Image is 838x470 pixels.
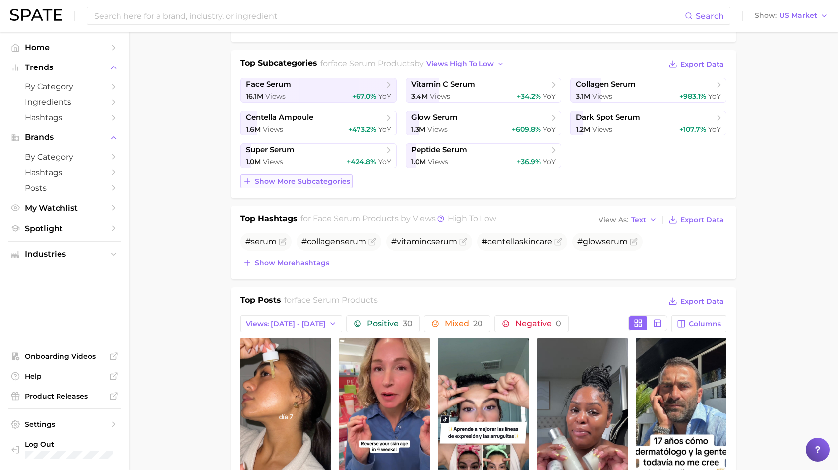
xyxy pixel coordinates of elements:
[240,315,342,332] button: Views: [DATE] - [DATE]
[431,237,457,246] span: serum
[427,125,448,134] span: Views
[8,247,121,262] button: Industries
[8,165,121,180] a: Hashtags
[240,174,353,188] button: Show more subcategories
[8,40,121,55] a: Home
[577,237,628,246] span: #glow
[517,157,541,166] span: +36.9%
[8,201,121,216] a: My Watchlist
[428,157,448,166] span: Views
[570,78,726,103] a: collagen serum3.1m Views+983.1% YoY
[8,437,121,462] a: Log out. Currently logged in with e-mail mzreik@lashcoholding.com.
[8,110,121,125] a: Hashtags
[348,125,376,134] span: +473.2%
[378,157,391,166] span: YoY
[25,250,104,259] span: Industries
[8,130,121,145] button: Brands
[411,145,467,155] span: peptide serum
[25,97,104,107] span: Ingredients
[411,80,475,89] span: vitamin c serum
[679,125,706,134] span: +107.7%
[25,203,104,213] span: My Watchlist
[708,125,721,134] span: YoY
[25,420,104,429] span: Settings
[246,320,326,328] span: Views: [DATE] - [DATE]
[240,111,397,135] a: centella ampoule1.6m Views+473.2% YoY
[482,237,552,246] span: #centellaskincare
[430,92,450,101] span: Views
[473,319,483,328] span: 20
[245,237,277,246] span: #
[240,57,317,72] h1: Top Subcategories
[543,157,556,166] span: YoY
[255,259,329,267] span: Show more hashtags
[411,125,425,134] span: 1.3m
[680,297,724,306] span: Export Data
[631,217,646,223] span: Text
[368,238,376,246] button: Flag as miscategorized or irrelevant
[391,237,457,246] span: #vitaminc
[25,152,104,162] span: by Category
[680,216,724,224] span: Export Data
[459,238,467,246] button: Flag as miscategorized or irrelevant
[341,237,366,246] span: serum
[576,125,590,134] span: 1.2m
[378,92,391,101] span: YoY
[246,157,261,166] span: 1.0m
[517,92,541,101] span: +34.2%
[576,80,636,89] span: collagen serum
[8,79,121,94] a: by Category
[240,294,281,309] h1: Top Posts
[596,213,659,226] button: View AsText
[666,294,726,308] button: Export Data
[570,111,726,135] a: dark spot serum1.2m Views+107.7% YoY
[411,157,426,166] span: 1.0m
[515,320,561,328] span: Negative
[696,11,724,21] span: Search
[251,237,277,246] span: serum
[576,113,640,122] span: dark spot serum
[246,92,263,101] span: 16.1m
[8,149,121,165] a: by Category
[411,113,458,122] span: glow serum
[331,59,414,68] span: face serum products
[8,389,121,403] a: Product Releases
[406,143,562,168] a: peptide serum1.0m Views+36.9% YoY
[8,60,121,75] button: Trends
[300,213,496,227] h2: for by Views
[313,214,399,223] span: face serum products
[10,9,62,21] img: SPATE
[8,417,121,432] a: Settings
[448,214,496,223] span: high to low
[543,92,556,101] span: YoY
[8,94,121,110] a: Ingredients
[25,168,104,177] span: Hashtags
[255,177,350,186] span: Show more subcategories
[543,125,556,134] span: YoY
[246,125,261,134] span: 1.6m
[25,133,104,142] span: Brands
[263,157,283,166] span: Views
[424,57,507,70] button: views high to low
[411,92,428,101] span: 3.4m
[347,157,376,166] span: +424.8%
[708,92,721,101] span: YoY
[689,320,721,328] span: Columns
[406,78,562,103] a: vitamin c serum3.4m Views+34.2% YoY
[240,256,332,269] button: Show morehashtags
[599,217,628,223] span: View As
[246,113,313,122] span: centella ampoule
[279,238,287,246] button: Flag as miscategorized or irrelevant
[25,392,104,401] span: Product Releases
[679,92,706,101] span: +983.1%
[295,295,378,305] span: face serum products
[671,315,726,332] button: Columns
[752,9,831,22] button: ShowUS Market
[301,237,366,246] span: #collagen
[320,59,507,68] span: for by
[367,320,413,328] span: Positive
[25,352,104,361] span: Onboarding Videos
[680,60,724,68] span: Export Data
[592,92,612,101] span: Views
[8,369,121,384] a: Help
